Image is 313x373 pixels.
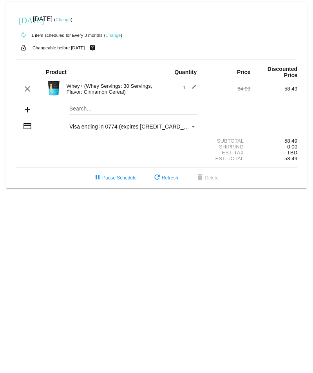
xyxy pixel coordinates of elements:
[174,69,197,75] strong: Quantity
[203,86,250,92] div: 64.99
[69,123,201,130] span: Visa ending in 0774 (expires [CREDIT_CARD_DATA])
[203,144,250,150] div: Shipping
[23,121,32,131] mat-icon: credit_card
[195,175,219,181] span: Delete
[152,175,178,181] span: Refresh
[19,15,28,24] mat-icon: [DATE]
[183,85,197,91] span: 1
[54,17,72,22] small: ( )
[203,156,250,161] div: Est. Total
[287,150,297,156] span: TBD
[46,69,67,75] strong: Product
[93,175,136,181] span: Pause Schedule
[56,17,71,22] a: Change
[187,84,197,94] mat-icon: edit
[237,69,250,75] strong: Price
[63,83,157,95] div: Whey+ (Whey Servings: 30 Servings, Flavor: Cinnamon Cereal)
[88,43,97,53] mat-icon: live_help
[69,123,197,130] mat-select: Payment Method
[250,138,297,144] div: 58.49
[23,105,32,114] mat-icon: add
[268,66,297,78] strong: Discounted Price
[19,31,28,40] mat-icon: autorenew
[105,33,121,38] a: Change
[33,45,85,50] small: Changeable before [DATE]
[195,173,205,183] mat-icon: delete
[19,43,28,53] mat-icon: lock_open
[152,173,162,183] mat-icon: refresh
[189,171,225,185] button: Delete
[250,86,297,92] div: 58.49
[146,171,185,185] button: Refresh
[284,156,297,161] span: 58.49
[287,144,297,150] span: 0.00
[46,80,62,96] img: Image-1-Carousel-Whey-2lb-Cin-Cereal-no-badge-Transp.png
[93,173,102,183] mat-icon: pause
[203,150,250,156] div: Est. Tax
[87,171,143,185] button: Pause Schedule
[23,84,32,94] mat-icon: clear
[203,138,250,144] div: Subtotal
[69,106,197,112] input: Search...
[104,33,122,38] small: ( )
[16,33,103,38] small: 1 item scheduled for Every 3 months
